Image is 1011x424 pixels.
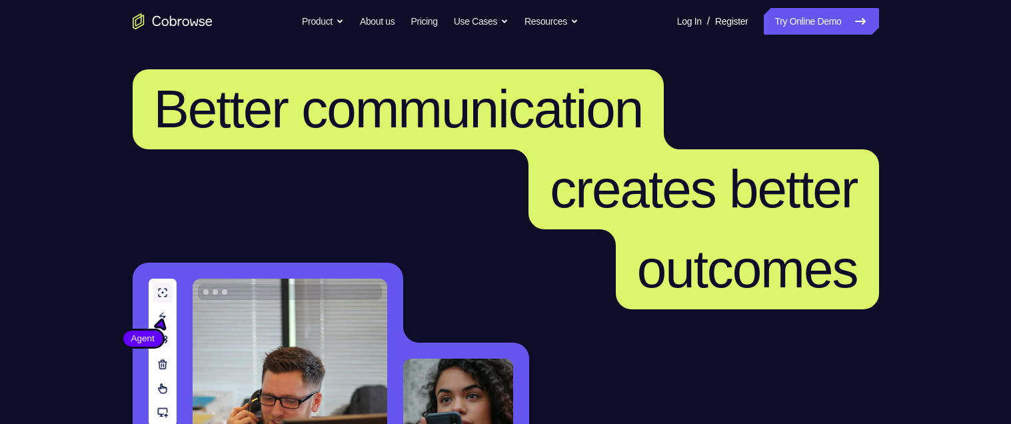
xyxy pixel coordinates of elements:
[764,8,878,35] a: Try Online Demo
[524,8,578,35] button: Resources
[411,8,437,35] a: Pricing
[637,239,858,299] span: outcomes
[707,13,710,29] span: /
[360,8,395,35] a: About us
[302,8,344,35] button: Product
[454,8,508,35] button: Use Cases
[715,8,748,35] a: Register
[133,13,213,29] a: Go to the home page
[550,159,857,219] span: creates better
[677,8,702,35] a: Log In
[123,332,163,345] span: Agent
[154,79,643,139] span: Better communication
